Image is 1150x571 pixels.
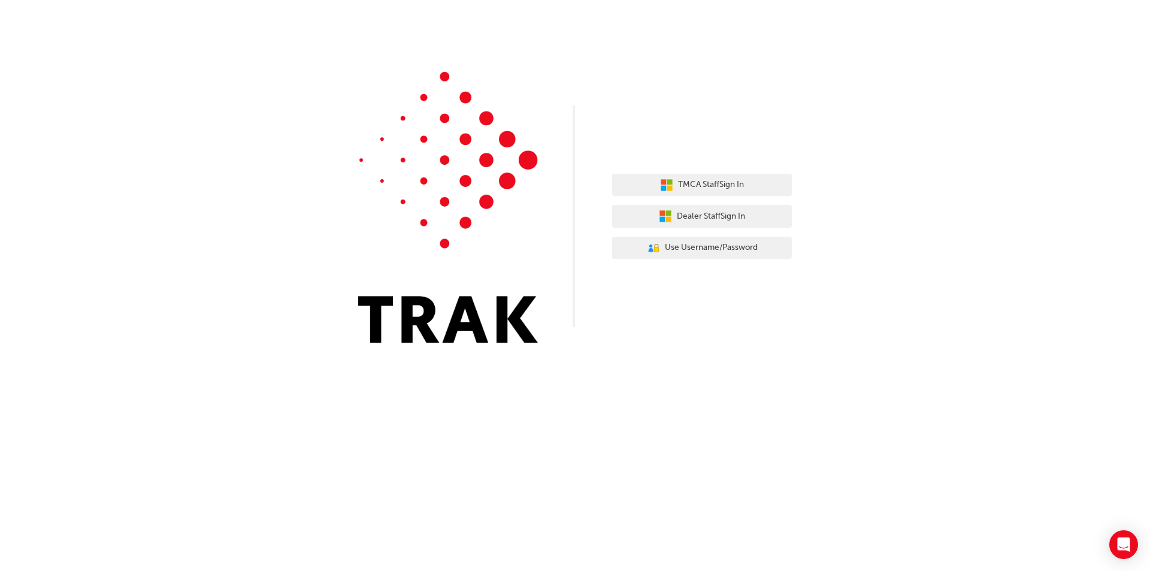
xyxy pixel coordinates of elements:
button: TMCA StaffSign In [612,174,792,197]
div: Open Intercom Messenger [1109,530,1138,559]
span: Dealer Staff Sign In [677,210,745,223]
img: Trak [358,72,538,343]
span: Use Username/Password [665,241,758,255]
button: Dealer StaffSign In [612,205,792,228]
span: TMCA Staff Sign In [678,178,744,192]
button: Use Username/Password [612,237,792,259]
